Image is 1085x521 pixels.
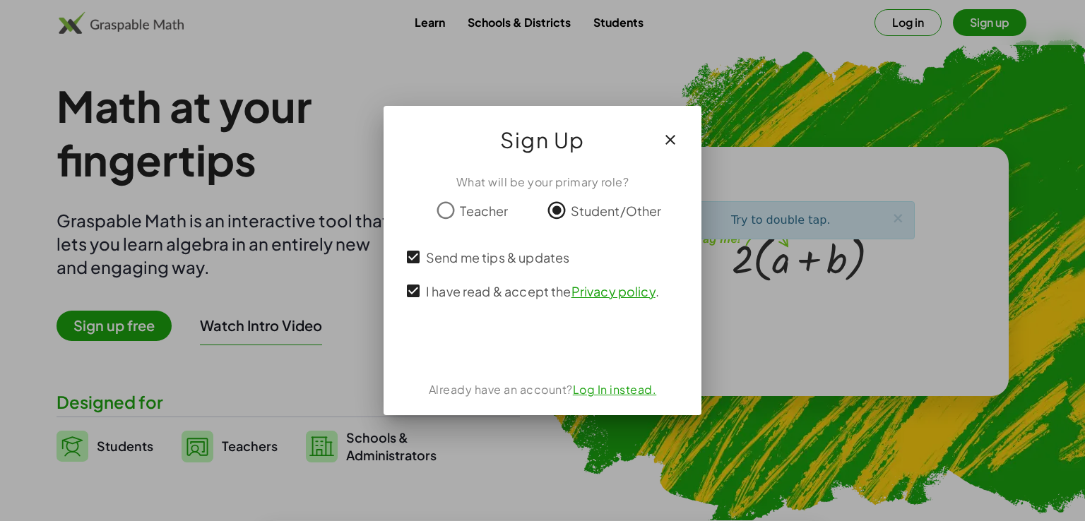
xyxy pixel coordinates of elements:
[573,382,657,397] a: Log In instead.
[571,283,656,299] a: Privacy policy
[571,201,662,220] span: Student/Other
[401,174,684,191] div: What will be your primary role?
[426,248,569,267] span: Send me tips & updates
[460,201,508,220] span: Teacher
[426,282,659,301] span: I have read & accept the .
[500,123,585,157] span: Sign Up
[401,381,684,398] div: Already have an account?
[450,329,635,360] iframe: Кнопка "Войти с аккаунтом Google"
